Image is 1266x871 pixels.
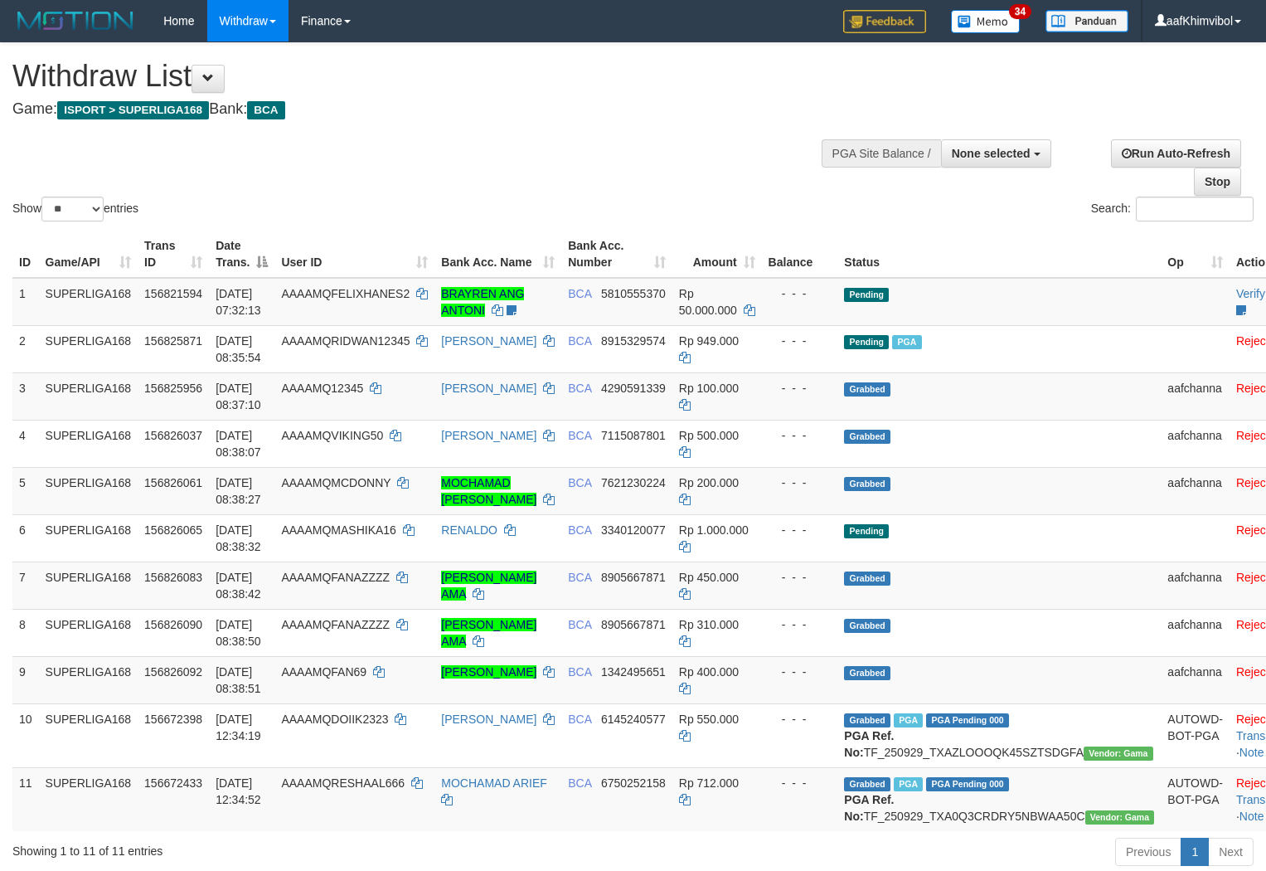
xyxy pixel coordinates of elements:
[12,420,39,467] td: 4
[769,616,832,633] div: - - -
[281,334,410,348] span: AAAAMQRIDWAN12345
[568,334,591,348] span: BCA
[837,231,1161,278] th: Status
[144,713,202,726] span: 156672398
[844,713,890,727] span: Grabbed
[441,713,536,726] a: [PERSON_NAME]
[1161,656,1230,703] td: aafchanna
[568,618,591,631] span: BCA
[1161,609,1230,656] td: aafchanna
[144,334,202,348] span: 156825871
[601,665,666,679] span: Copy 1342495651 to clipboard
[216,334,261,364] span: [DATE] 08:35:54
[601,476,666,489] span: Copy 7621230224 to clipboard
[679,334,739,348] span: Rp 949.000
[144,571,202,584] span: 156826083
[1161,420,1230,467] td: aafchanna
[844,572,890,586] span: Grabbed
[39,467,138,514] td: SUPERLIGA168
[679,429,739,442] span: Rp 500.000
[434,231,561,278] th: Bank Acc. Name: activate to sort column ascending
[1136,197,1254,221] input: Search:
[216,713,261,742] span: [DATE] 12:34:19
[679,476,739,489] span: Rp 200.000
[601,334,666,348] span: Copy 8915329574 to clipboard
[12,325,39,372] td: 2
[1194,168,1241,196] a: Stop
[844,288,889,302] span: Pending
[1084,747,1153,761] span: Vendor URL: https://trx31.1velocity.biz
[12,467,39,514] td: 5
[441,287,524,317] a: BRAYREN ANG ANTONI
[1239,810,1264,823] a: Note
[844,430,890,444] span: Grabbed
[441,523,497,537] a: RENALDO
[12,372,39,420] td: 3
[1111,139,1241,168] a: Run Auto-Refresh
[12,278,39,326] td: 1
[1208,838,1254,866] a: Next
[1239,746,1264,759] a: Note
[769,711,832,727] div: - - -
[1181,838,1209,866] a: 1
[568,287,591,300] span: BCA
[844,477,890,491] span: Grabbed
[951,10,1021,33] img: Button%20Memo.svg
[769,427,832,444] div: - - -
[1161,767,1230,831] td: AUTOWD-BOT-PGA
[568,713,591,726] span: BCA
[1161,562,1230,609] td: aafchanna
[12,609,39,656] td: 8
[441,571,536,601] a: [PERSON_NAME] AMA
[672,231,762,278] th: Amount: activate to sort column ascending
[941,139,1051,168] button: None selected
[144,429,202,442] span: 156826037
[844,729,894,759] b: PGA Ref. No:
[216,287,261,317] span: [DATE] 07:32:13
[216,382,261,411] span: [DATE] 08:37:10
[39,562,138,609] td: SUPERLIGA168
[894,713,923,727] span: Marked by aafsoycanthlai
[441,334,536,348] a: [PERSON_NAME]
[1161,467,1230,514] td: aafchanna
[844,382,890,397] span: Grabbed
[926,713,1009,727] span: PGA Pending
[281,776,405,790] span: AAAAMQRESHAAL666
[568,665,591,679] span: BCA
[769,664,832,680] div: - - -
[281,476,390,489] span: AAAAMQMCDONNY
[144,665,202,679] span: 156826092
[39,656,138,703] td: SUPERLIGA168
[216,665,261,695] span: [DATE] 08:38:51
[12,197,138,221] label: Show entries
[12,562,39,609] td: 7
[679,571,739,584] span: Rp 450.000
[679,713,739,726] span: Rp 550.000
[1161,231,1230,278] th: Op: activate to sort column ascending
[769,333,832,349] div: - - -
[281,571,390,584] span: AAAAMQFANAZZZZ
[844,793,894,823] b: PGA Ref. No:
[1161,372,1230,420] td: aafchanna
[822,139,941,168] div: PGA Site Balance /
[12,836,515,859] div: Showing 1 to 11 of 11 entries
[12,514,39,562] td: 6
[216,618,261,648] span: [DATE] 08:38:50
[274,231,434,278] th: User ID: activate to sort column ascending
[601,382,666,395] span: Copy 4290591339 to clipboard
[39,372,138,420] td: SUPERLIGA168
[441,382,536,395] a: [PERSON_NAME]
[39,231,138,278] th: Game/API: activate to sort column ascending
[568,476,591,489] span: BCA
[41,197,104,221] select: Showentries
[216,571,261,601] span: [DATE] 08:38:42
[12,8,138,33] img: MOTION_logo.png
[441,776,547,790] a: MOCHAMAD ARIEF
[601,618,666,631] span: Copy 8905667871 to clipboard
[281,665,366,679] span: AAAAMQFAN69
[679,665,739,679] span: Rp 400.000
[844,777,890,791] span: Grabbed
[12,101,827,118] h4: Game: Bank:
[568,776,591,790] span: BCA
[57,101,209,119] span: ISPORT > SUPERLIGA168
